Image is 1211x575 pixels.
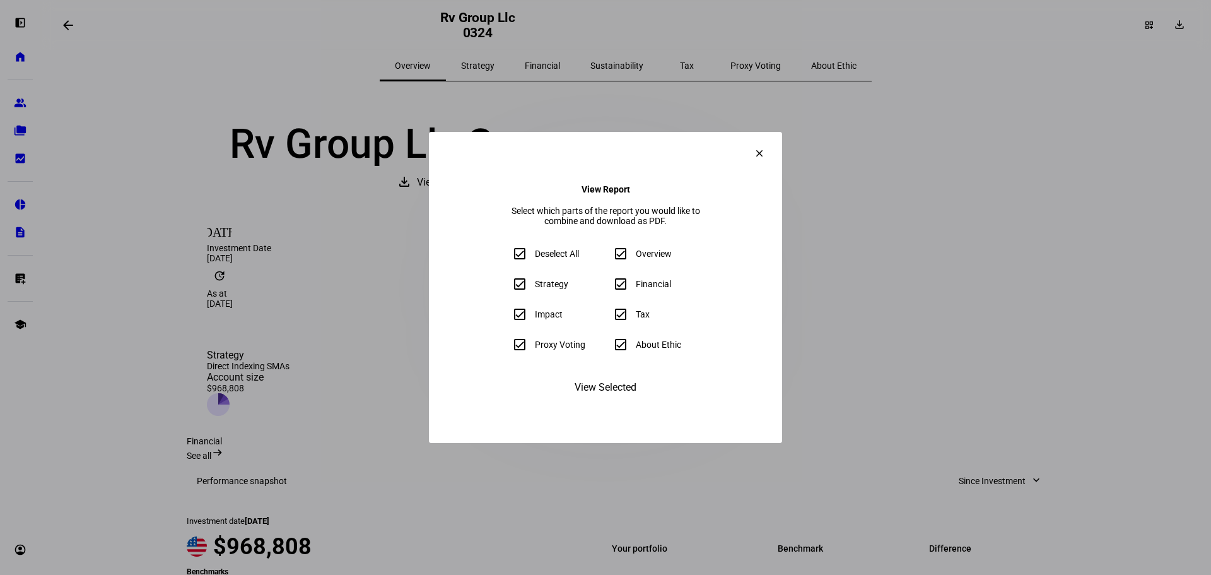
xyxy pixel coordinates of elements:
div: Deselect All [535,249,579,259]
div: Tax [636,309,650,319]
div: Proxy Voting [535,340,585,350]
span: View Selected [575,372,636,403]
div: Select which parts of the report you would like to combine and download as PDF. [505,206,706,226]
div: About Ethic [636,340,681,350]
div: Impact [535,309,563,319]
div: Financial [636,279,671,289]
mat-icon: clear [754,148,765,159]
div: Strategy [535,279,568,289]
div: Overview [636,249,672,259]
button: View Selected [557,372,654,403]
h4: View Report [582,184,630,194]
